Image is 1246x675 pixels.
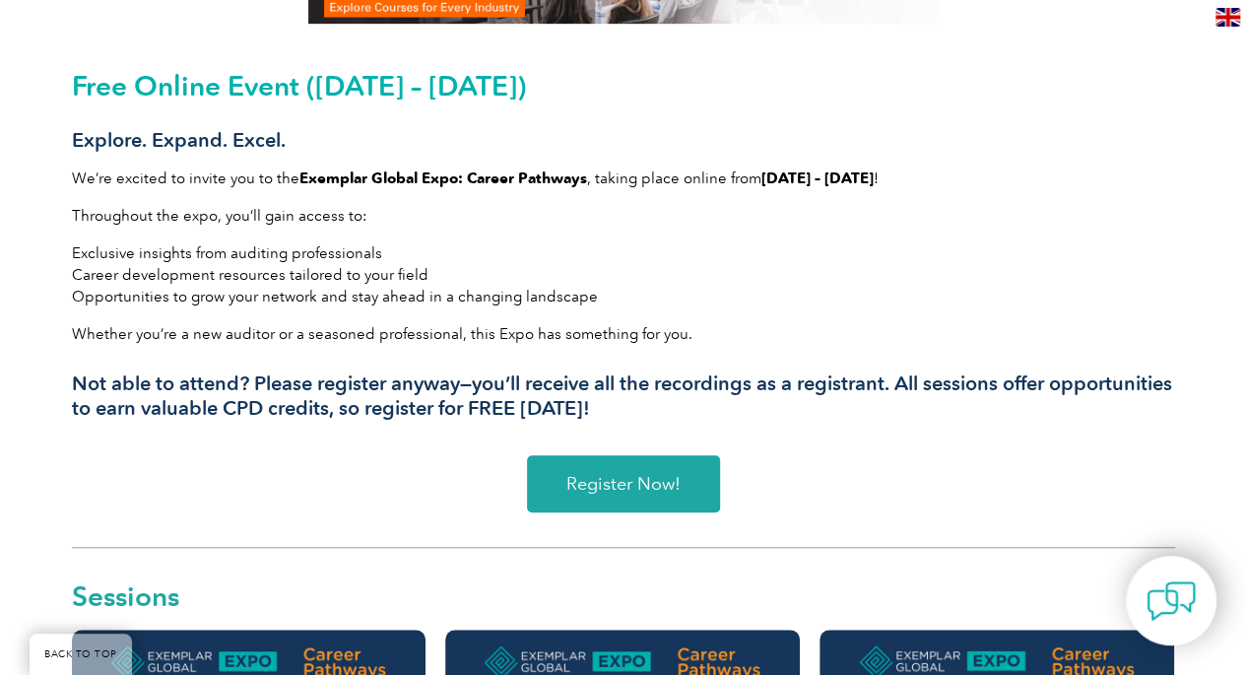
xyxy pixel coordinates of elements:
p: Whether you’re a new auditor or a seasoned professional, this Expo has something for you. [72,323,1175,345]
p: We’re excited to invite you to the , taking place online from ! [72,168,1175,189]
a: BACK TO TOP [30,634,132,675]
strong: Exemplar Global Expo: Career Pathways [299,169,587,187]
img: en [1215,8,1240,27]
h2: Free Online Event ([DATE] – [DATE]) [72,70,1175,101]
h2: Sessions [72,582,1175,610]
li: Exclusive insights from auditing professionals [72,242,1175,264]
strong: [DATE] – [DATE] [761,169,874,187]
span: Register Now! [566,475,681,493]
li: Career development resources tailored to your field [72,264,1175,286]
img: contact-chat.png [1147,576,1196,626]
a: Register Now! [527,455,720,512]
h3: Not able to attend? Please register anyway—you’ll receive all the recordings as a registrant. All... [72,371,1175,421]
li: Opportunities to grow your network and stay ahead in a changing landscape [72,286,1175,307]
h3: Explore. Expand. Excel. [72,128,1175,153]
p: Throughout the expo, you’ll gain access to: [72,205,1175,227]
